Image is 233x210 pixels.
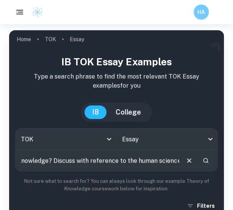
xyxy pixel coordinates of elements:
[16,150,179,171] input: E.g. communication of knowledge, human science, eradication of smallpox...
[117,128,218,150] div: Essay
[32,6,43,18] img: Clastify logo
[15,54,218,69] h1: IB TOK Essay examples
[15,72,218,90] p: Type a search phrase to find the most relevant TOK Essay examples for you
[17,34,31,45] a: Home
[16,128,116,150] div: TOK
[199,154,212,167] button: Search
[45,34,56,45] a: TOK
[15,178,218,193] p: Not sure what to search for? You can always look through our example Theory of Knowledge coursewo...
[108,105,149,119] button: College
[70,35,84,43] p: Essay
[27,6,43,18] a: Clastify logo
[197,8,206,16] h6: HA
[84,105,106,119] button: IB
[194,5,209,20] button: HA
[182,153,196,168] button: Clear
